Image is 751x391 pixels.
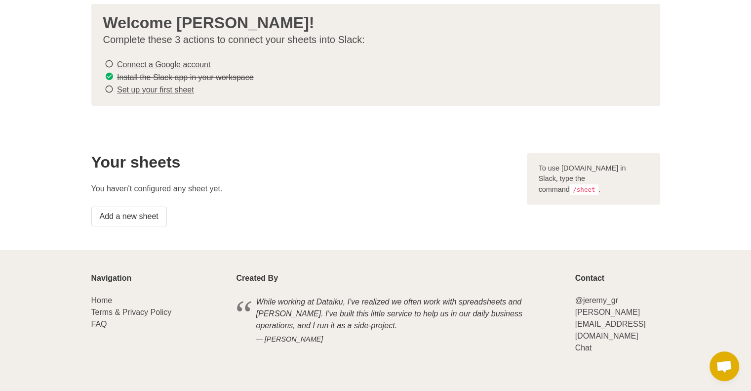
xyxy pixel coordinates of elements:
[103,14,640,32] h3: Welcome [PERSON_NAME]!
[575,274,660,283] p: Contact
[117,73,254,81] s: Install the Slack app in your workspace
[575,344,592,352] a: Chat
[117,86,194,94] a: Set up your first sheet
[103,34,640,46] p: Complete these 3 actions to connect your sheets into Slack:
[91,274,225,283] p: Navigation
[91,207,167,226] a: Add a new sheet
[237,295,563,347] blockquote: While working at Dataiku, I've realized we often work with spreadsheets and [PERSON_NAME]. I've b...
[237,274,563,283] p: Created By
[91,308,172,316] a: Terms & Privacy Policy
[527,153,660,205] div: To use [DOMAIN_NAME] in Slack, type the command .
[91,296,113,304] a: Home
[91,320,107,328] a: FAQ
[710,351,739,381] div: Open chat
[256,334,544,345] cite: [PERSON_NAME]
[575,296,618,304] a: @jeremy_gr
[117,60,210,69] a: Connect a Google account
[91,183,515,195] p: You haven't configured any sheet yet.
[570,184,598,195] code: /sheet
[575,308,645,340] a: [PERSON_NAME][EMAIL_ADDRESS][DOMAIN_NAME]
[91,153,515,171] h2: Your sheets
